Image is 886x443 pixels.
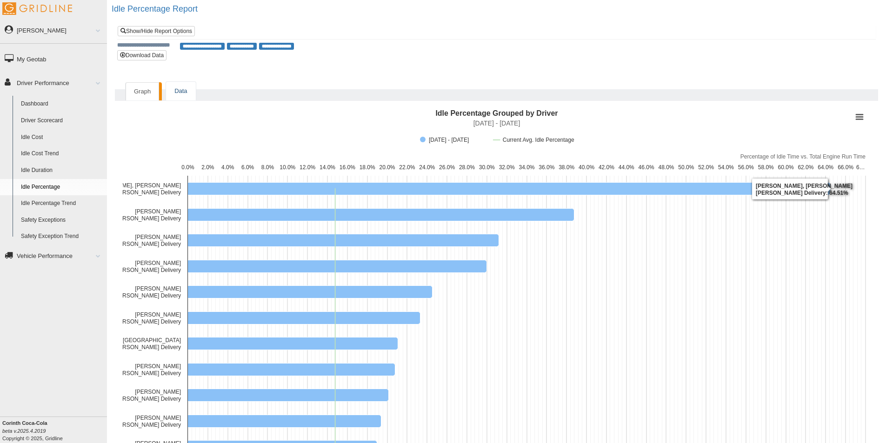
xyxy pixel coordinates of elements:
[181,164,194,171] text: 0.0%
[798,164,813,171] text: 62.0%
[380,164,395,171] text: 20.0%
[758,164,774,171] text: 58.0%
[419,164,435,171] text: 24.0%
[853,111,866,124] button: View chart menu, Idle Percentage Grouped by Driver
[619,164,634,171] text: 44.0%
[678,164,694,171] text: 50.0%
[459,164,475,171] text: 28.0%
[188,285,433,298] path: Lambert, Christopher Jackson Delivery, 24.54. 8/24/2025 - 8/30/2025.
[17,228,107,245] a: Safety Exception Trend
[188,260,487,272] path: Armstrong, Shawn Jackson Delivery, 30.03. 8/24/2025 - 8/30/2025.
[778,164,794,171] text: 60.0%
[17,195,107,212] a: Idle Percentage Trend
[221,164,234,171] text: 4.0%
[113,415,181,428] text: [PERSON_NAME] [PERSON_NAME] Delivery
[261,164,274,171] text: 8.0%
[838,164,853,171] text: 66.0%
[188,389,389,401] path: King, James Jackson Delivery, 20.14. 8/24/2025 - 8/30/2025.
[439,164,455,171] text: 26.0%
[112,5,886,14] h2: Idle Percentage Report
[493,137,574,143] button: Show Current Avg. Idle Percentage
[519,164,534,171] text: 34.0%
[241,164,254,171] text: 6.0%
[280,164,295,171] text: 10.0%
[559,164,574,171] text: 38.0%
[17,212,107,229] a: Safety Exceptions
[340,164,355,171] text: 16.0%
[856,164,865,171] text: 6…
[2,419,107,442] div: Copyright © 2025, Gridline
[188,311,420,324] path: Graves, Joseph Jackson Delivery, 23.32. 8/24/2025 - 8/30/2025.
[435,109,558,117] text: Idle Percentage Grouped by Driver
[300,164,315,171] text: 12.0%
[113,260,181,273] text: [PERSON_NAME] [PERSON_NAME] Delivery
[420,137,484,143] button: Show 8/24/2025 - 8/30/2025
[2,428,46,434] i: beta v.2025.4.2019
[320,164,335,171] text: 14.0%
[113,389,181,402] text: [PERSON_NAME] [PERSON_NAME] Delivery
[399,164,415,171] text: 22.0%
[188,363,395,376] path: Nellett, Brian Jackson Delivery, 20.82. 8/24/2025 - 8/30/2025.
[17,145,107,162] a: Idle Cost Trend
[166,82,195,101] a: Data
[2,2,72,15] img: Gridline
[113,363,181,377] text: [PERSON_NAME] [PERSON_NAME] Delivery
[113,311,181,325] text: [PERSON_NAME] [PERSON_NAME] Delivery
[201,164,214,171] text: 2.0%
[718,164,734,171] text: 54.0%
[118,26,195,36] a: Show/Hide Report Options
[188,415,381,427] path: Gilpin, Stacy Jackson Delivery, 19.4. 8/24/2025 - 8/30/2025.
[188,208,574,221] path: Holloway, Dwight Jackson Delivery, 38.78. 8/24/2025 - 8/30/2025.
[479,164,495,171] text: 30.0%
[126,82,159,101] a: Graph
[360,164,375,171] text: 18.0%
[473,119,520,127] text: [DATE] - [DATE]
[2,420,47,426] b: Corinth Coca-Cola
[17,112,107,129] a: Driver Scorecard
[74,337,181,350] text: [PERSON_NAME], [GEOGRAPHIC_DATA] [PERSON_NAME] Delivery
[740,153,866,160] text: Percentage of Idle Time vs. Total Engine Run Time
[188,234,499,246] path: Blakely, Logan Jackson Delivery, 31.22. 8/24/2025 - 8/30/2025.
[117,50,167,60] button: Download Data
[86,182,181,196] text: [PERSON_NAME], [PERSON_NAME] [PERSON_NAME] Delivery
[698,164,714,171] text: 52.0%
[113,208,181,222] text: [PERSON_NAME] [PERSON_NAME] Delivery
[17,129,107,146] a: Idle Cost
[658,164,674,171] text: 48.0%
[188,182,831,195] path: Todd II, Daniel Jackson Delivery, 64.51. 8/24/2025 - 8/30/2025.
[818,164,833,171] text: 64.0%
[639,164,654,171] text: 46.0%
[188,337,398,350] path: McCullar, Houston Jackson Delivery, 21.08. 8/24/2025 - 8/30/2025.
[17,162,107,179] a: Idle Duration
[738,164,754,171] text: 56.0%
[539,164,554,171] text: 36.0%
[113,285,181,299] text: [PERSON_NAME] [PERSON_NAME] Delivery
[17,179,107,196] a: Idle Percentage
[17,96,107,112] a: Dashboard
[499,164,515,171] text: 32.0%
[113,234,181,247] text: [PERSON_NAME] [PERSON_NAME] Delivery
[599,164,614,171] text: 42.0%
[579,164,594,171] text: 40.0%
